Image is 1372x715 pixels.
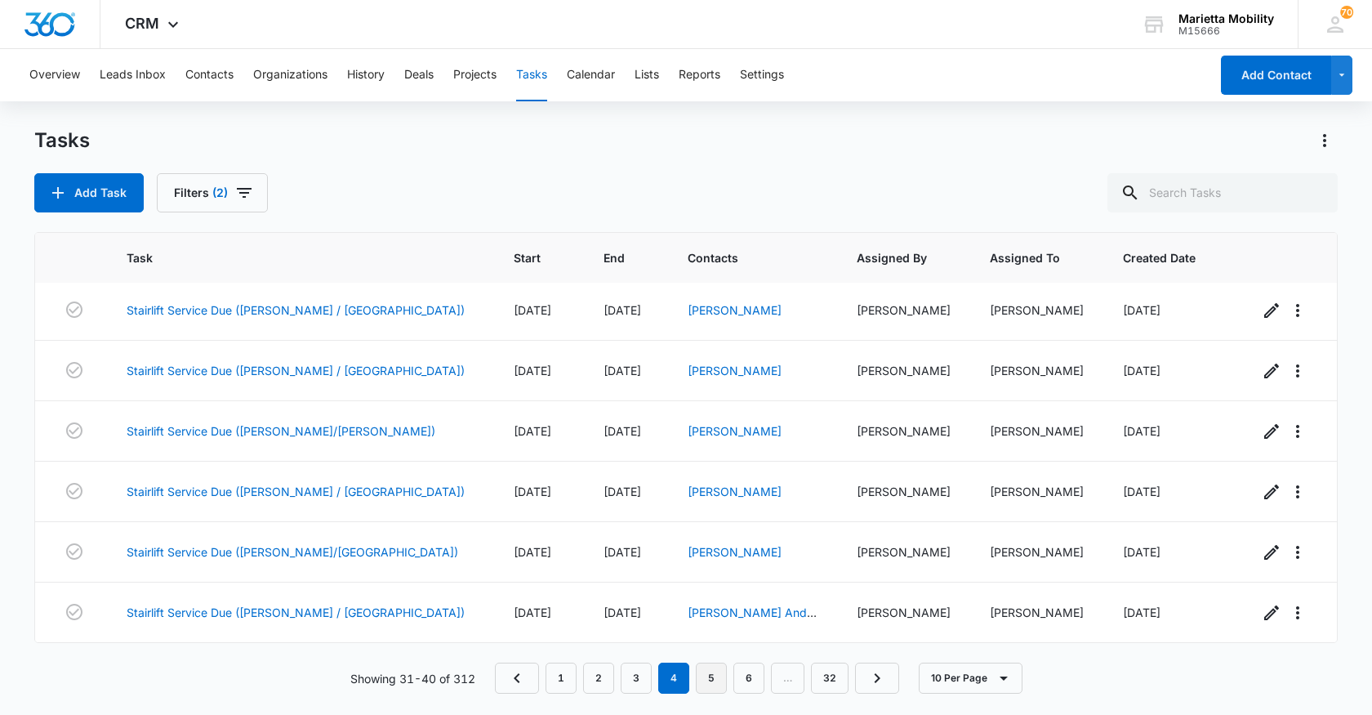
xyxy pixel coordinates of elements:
h1: Tasks [34,128,90,153]
span: Start [514,249,541,266]
div: [PERSON_NAME] [990,362,1084,379]
div: [PERSON_NAME] [990,483,1084,500]
button: Projects [453,49,497,101]
span: [DATE] [514,545,551,559]
div: notifications count [1340,6,1353,19]
a: [PERSON_NAME] [688,424,782,438]
div: account name [1178,12,1274,25]
div: [PERSON_NAME] [857,422,951,440]
button: Add Task [34,173,144,212]
span: [DATE] [514,485,551,498]
span: [DATE] [1123,364,1160,378]
span: [DATE] [1123,303,1160,317]
button: Add Contact [1221,56,1331,95]
a: Page 5 [696,663,727,694]
span: [DATE] [604,485,641,498]
div: [PERSON_NAME] [857,362,951,379]
button: Contacts [185,49,234,101]
button: Deals [404,49,434,101]
a: Stairlift Service Due ([PERSON_NAME] / [GEOGRAPHIC_DATA]) [127,362,465,379]
a: Stairlift Service Due ([PERSON_NAME] / [GEOGRAPHIC_DATA]) [127,604,465,621]
div: account id [1178,25,1274,37]
div: [PERSON_NAME] [857,543,951,561]
input: Search Tasks [1107,173,1338,212]
a: [PERSON_NAME] [688,303,782,317]
a: Stairlift Service Due ([PERSON_NAME] / [GEOGRAPHIC_DATA]) [127,302,465,319]
span: [DATE] [604,364,641,378]
a: [PERSON_NAME] [688,364,782,378]
span: Assigned By [857,249,927,266]
a: [PERSON_NAME] [688,485,782,498]
a: Page 32 [811,663,849,694]
a: Page 6 [733,663,764,694]
span: [DATE] [514,424,551,438]
p: Showing 31-40 of 312 [350,670,475,687]
button: Reports [679,49,720,101]
a: Stairlift Service Due ([PERSON_NAME]/[GEOGRAPHIC_DATA]) [127,543,458,561]
span: [DATE] [604,606,641,619]
button: Settings [740,49,784,101]
span: CRM [125,15,159,32]
a: Stairlift Service Due ([PERSON_NAME] / [GEOGRAPHIC_DATA]) [127,483,465,500]
span: [DATE] [514,364,551,378]
span: [DATE] [1123,545,1160,559]
a: Page 1 [546,663,577,694]
span: [DATE] [604,303,641,317]
a: Page 2 [583,663,614,694]
nav: Pagination [495,663,899,694]
button: Overview [29,49,80,101]
span: [DATE] [514,606,551,619]
span: [DATE] [1123,606,1160,619]
span: [DATE] [1123,424,1160,438]
div: [PERSON_NAME] [990,302,1084,319]
button: Filters(2) [157,173,268,212]
button: 10 Per Page [919,663,1022,694]
button: Tasks [516,49,547,101]
span: Contacts [688,249,794,266]
button: History [347,49,385,101]
em: 4 [658,663,689,694]
button: Organizations [253,49,327,101]
button: Calendar [567,49,615,101]
span: (2) [212,187,228,199]
span: [DATE] [604,545,641,559]
a: [PERSON_NAME] And [PERSON_NAME] [688,606,817,637]
div: [PERSON_NAME] [990,604,1084,621]
button: Actions [1312,127,1338,154]
button: Leads Inbox [100,49,166,101]
a: [PERSON_NAME] [688,545,782,559]
span: Task [127,249,451,266]
div: [PERSON_NAME] [990,543,1084,561]
span: [DATE] [604,424,641,438]
span: 70 [1340,6,1353,19]
a: Next Page [855,663,899,694]
span: [DATE] [514,303,551,317]
span: Created Date [1123,249,1196,266]
button: Lists [635,49,659,101]
span: Assigned To [990,249,1060,266]
span: [DATE] [1123,485,1160,498]
div: [PERSON_NAME] [857,604,951,621]
span: End [604,249,625,266]
a: Stairlift Service Due ([PERSON_NAME]/[PERSON_NAME]) [127,422,435,440]
div: [PERSON_NAME] [857,483,951,500]
a: Page 3 [621,663,652,694]
div: [PERSON_NAME] [857,302,951,319]
div: [PERSON_NAME] [990,422,1084,440]
a: Previous Page [495,663,539,694]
